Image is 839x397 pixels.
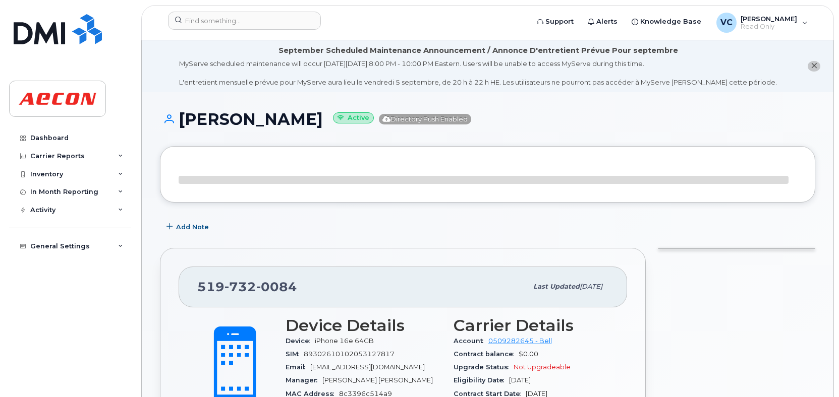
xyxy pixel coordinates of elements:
span: $0.00 [519,350,538,358]
span: Account [454,337,488,345]
a: 0509282645 - Bell [488,337,552,345]
span: 89302610102053127817 [304,350,395,358]
span: Device [286,337,315,345]
button: close notification [808,61,820,72]
span: Add Note [176,222,209,232]
span: [EMAIL_ADDRESS][DOMAIN_NAME] [310,363,425,371]
button: Add Note [160,218,217,236]
span: Not Upgradeable [514,363,571,371]
span: 519 [197,279,297,294]
span: Last updated [533,283,580,290]
h3: Carrier Details [454,316,609,335]
span: SIM [286,350,304,358]
span: Contract balance [454,350,519,358]
span: [PERSON_NAME] [PERSON_NAME] [322,376,433,384]
div: MyServe scheduled maintenance will occur [DATE][DATE] 8:00 PM - 10:00 PM Eastern. Users will be u... [179,59,777,87]
small: Active [333,112,374,124]
span: Upgrade Status [454,363,514,371]
span: Eligibility Date [454,376,509,384]
span: 0084 [256,279,297,294]
span: 732 [225,279,256,294]
h3: Device Details [286,316,441,335]
span: [DATE] [580,283,602,290]
h1: [PERSON_NAME] [160,110,815,128]
span: Manager [286,376,322,384]
span: [DATE] [509,376,531,384]
div: September Scheduled Maintenance Announcement / Annonce D'entretient Prévue Pour septembre [278,45,678,56]
span: Directory Push Enabled [379,114,471,124]
span: iPhone 16e 64GB [315,337,374,345]
span: Email [286,363,310,371]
